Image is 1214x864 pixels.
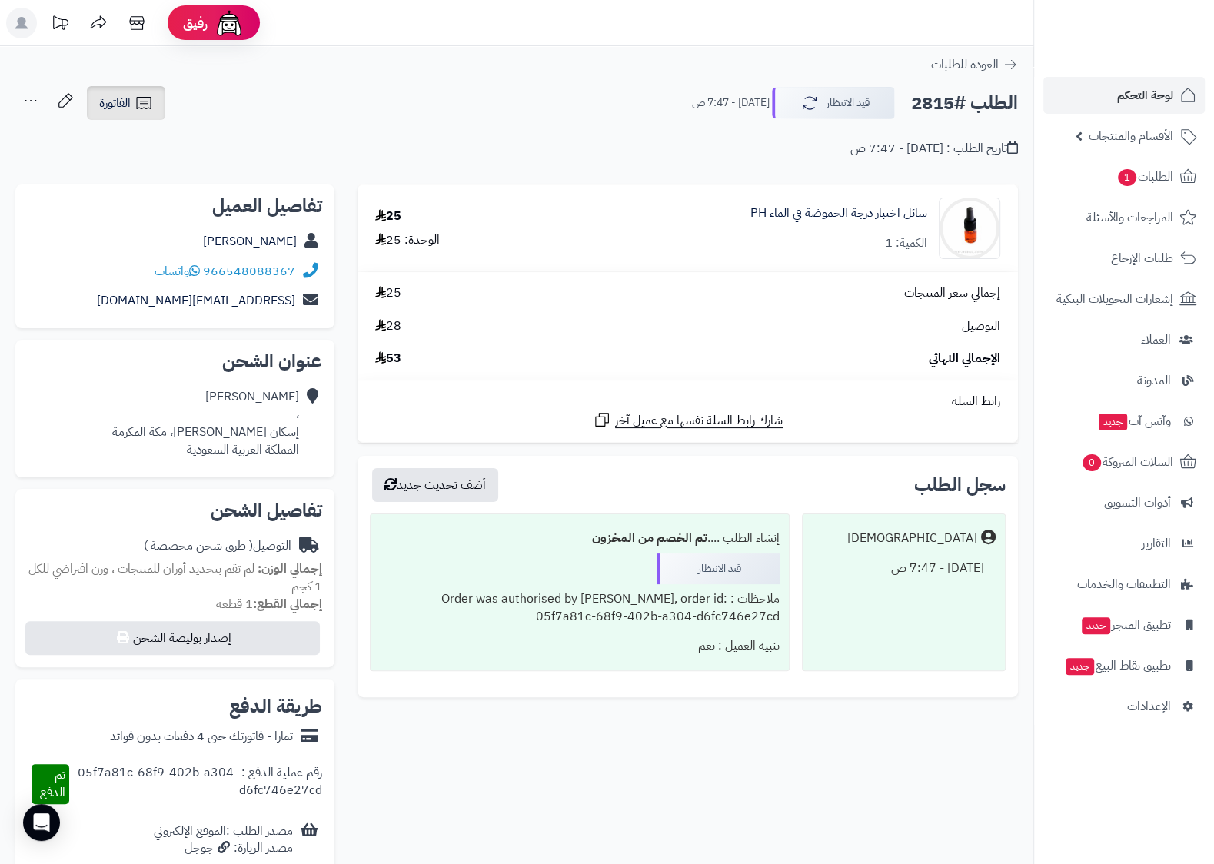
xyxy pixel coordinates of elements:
[615,412,783,430] span: شارك رابط السلة نفسها مع عميل آخر
[1080,614,1171,636] span: تطبيق المتجر
[914,476,1006,494] h3: سجل الطلب
[1043,647,1205,684] a: تطبيق نقاط البيعجديد
[253,595,322,613] strong: إجمالي القطع:
[364,393,1012,410] div: رابط السلة
[40,766,65,802] span: تم الدفع
[1043,199,1205,236] a: المراجعات والأسئلة
[110,728,293,746] div: تمارا - فاتورتك حتى 4 دفعات بدون فوائد
[375,317,401,335] span: 28
[1116,166,1173,188] span: الطلبات
[1089,125,1173,147] span: الأقسام والمنتجات
[692,95,770,111] small: [DATE] - 7:47 ص
[23,804,60,841] div: Open Intercom Messenger
[1043,484,1205,521] a: أدوات التسويق
[375,231,440,249] div: الوحدة: 25
[28,560,322,596] span: لم تقم بتحديد أوزان للمنتجات ، وزن افتراضي للكل 1 كجم
[375,284,401,302] span: 25
[380,631,780,661] div: تنبيه العميل : نعم
[112,388,299,458] div: [PERSON_NAME] ، إسكان [PERSON_NAME]، مكة المكرمة المملكة العربية السعودية
[1117,85,1173,106] span: لوحة التحكم
[1043,362,1205,399] a: المدونة
[1043,77,1205,114] a: لوحة التحكم
[144,537,291,555] div: التوصيل
[1081,451,1173,473] span: السلات المتروكة
[1127,696,1171,717] span: الإعدادات
[1104,492,1171,513] span: أدوات التسويق
[1043,158,1205,195] a: الطلبات1
[69,764,321,804] div: رقم عملية الدفع : 05f7a81c-68f9-402b-a304-d6fc746e27cd
[1077,573,1171,595] span: التطبيقات والخدمات
[592,529,707,547] b: تم الخصم من المخزون
[1056,288,1173,310] span: إشعارات التحويلات البنكية
[657,553,780,584] div: قيد الانتظار
[216,595,322,613] small: 1 قطعة
[155,262,200,281] a: واتساب
[911,88,1018,119] h2: الطلب #2815
[99,94,131,112] span: الفاتورة
[203,262,295,281] a: 966548088367
[1118,169,1136,186] span: 1
[41,8,79,42] a: تحديثات المنصة
[1043,403,1205,440] a: وآتس آبجديد
[929,350,1000,367] span: الإجمالي النهائي
[1142,533,1171,554] span: التقارير
[380,584,780,632] div: ملاحظات : Order was authorised by [PERSON_NAME], order id: 05f7a81c-68f9-402b-a304-d6fc746e27cd
[1082,617,1110,634] span: جديد
[1043,240,1205,277] a: طلبات الإرجاع
[375,208,401,225] div: 25
[372,468,498,502] button: أضف تحديث جديد
[1043,444,1205,480] a: السلات المتروكة0
[28,501,322,520] h2: تفاصيل الشحن
[1043,606,1205,643] a: تطبيق المتجرجديد
[1043,525,1205,562] a: التقارير
[144,537,253,555] span: ( طرق شحن مخصصة )
[28,352,322,371] h2: عنوان الشحن
[847,530,977,547] div: [DEMOGRAPHIC_DATA]
[183,14,208,32] span: رفيق
[1109,41,1199,73] img: logo-2.png
[772,87,895,119] button: قيد الانتظار
[214,8,244,38] img: ai-face.png
[1064,655,1171,676] span: تطبيق نقاط البيع
[940,198,999,259] img: 1009333-90x90.jpg
[1083,454,1101,471] span: 0
[962,317,1000,335] span: التوصيل
[154,822,293,858] div: مصدر الطلب :الموقع الإلكتروني
[28,197,322,215] h2: تفاصيل العميل
[1086,207,1173,228] span: المراجعات والأسئلة
[931,55,1018,74] a: العودة للطلبات
[1141,329,1171,351] span: العملاء
[750,204,927,222] a: سائل اختبار درجة الحموضة في الماء PH
[1043,281,1205,317] a: إشعارات التحويلات البنكية
[593,410,783,430] a: شارك رابط السلة نفسها مع عميل آخر
[1043,321,1205,358] a: العملاء
[375,350,401,367] span: 53
[229,697,322,716] h2: طريقة الدفع
[931,55,999,74] span: العودة للطلبات
[1099,414,1127,430] span: جديد
[87,86,165,120] a: الفاتورة
[154,839,293,857] div: مصدر الزيارة: جوجل
[203,232,297,251] a: [PERSON_NAME]
[885,234,927,252] div: الكمية: 1
[1043,566,1205,603] a: التطبيقات والخدمات
[1097,410,1171,432] span: وآتس آب
[258,560,322,578] strong: إجمالي الوزن:
[1066,658,1094,675] span: جديد
[904,284,1000,302] span: إجمالي سعر المنتجات
[25,621,320,655] button: إصدار بوليصة الشحن
[97,291,295,310] a: [EMAIL_ADDRESS][DOMAIN_NAME]
[380,523,780,553] div: إنشاء الطلب ....
[850,140,1018,158] div: تاريخ الطلب : [DATE] - 7:47 ص
[1137,370,1171,391] span: المدونة
[812,553,996,583] div: [DATE] - 7:47 ص
[1043,688,1205,725] a: الإعدادات
[1111,248,1173,269] span: طلبات الإرجاع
